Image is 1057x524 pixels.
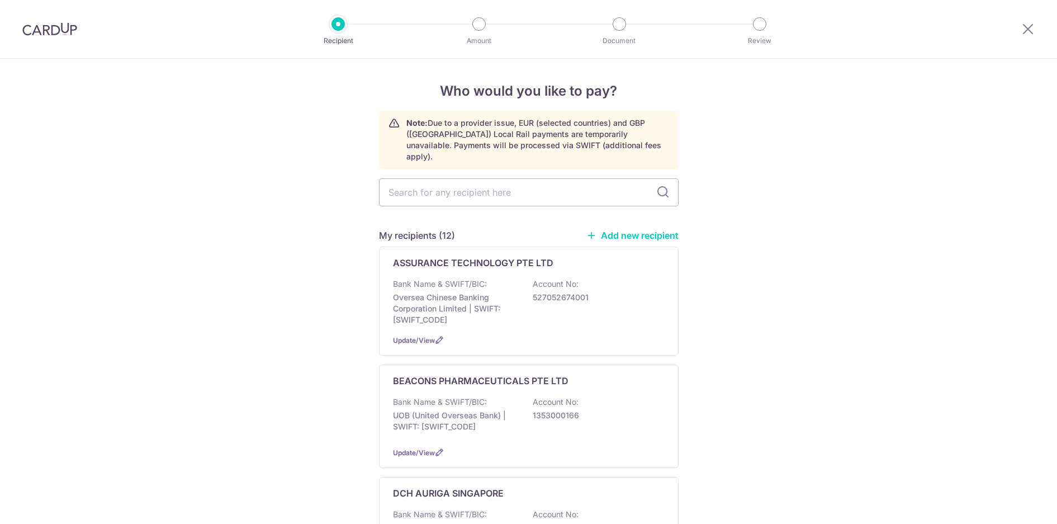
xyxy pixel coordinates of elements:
p: Account No: [533,278,579,290]
p: ASSURANCE TECHNOLOGY PTE LTD [393,256,553,270]
p: Recipient [297,35,380,46]
a: Update/View [393,336,435,344]
p: Oversea Chinese Banking Corporation Limited | SWIFT: [SWIFT_CODE] [393,292,518,325]
p: Amount [438,35,520,46]
p: 527052674001 [533,292,658,303]
a: Update/View [393,449,435,457]
p: UOB (United Overseas Bank) | SWIFT: [SWIFT_CODE] [393,410,518,432]
p: DCH AURIGA SINGAPORE [393,487,504,500]
iframe: Opens a widget where you can find more information [985,490,1046,518]
p: Bank Name & SWIFT/BIC: [393,396,487,408]
p: Review [718,35,801,46]
p: Document [578,35,661,46]
p: Bank Name & SWIFT/BIC: [393,509,487,520]
h4: Who would you like to pay? [379,81,679,101]
input: Search for any recipient here [379,178,679,206]
a: Add new recipient [586,230,679,241]
p: BEACONS PHARMACEUTICALS PTE LTD [393,374,568,388]
strong: Note: [406,118,428,128]
h5: My recipients (12) [379,229,455,242]
p: Due to a provider issue, EUR (selected countries) and GBP ([GEOGRAPHIC_DATA]) Local Rail payments... [406,117,669,162]
p: 1353000166 [533,410,658,421]
img: CardUp [22,22,77,36]
p: Account No: [533,396,579,408]
p: Account No: [533,509,579,520]
p: Bank Name & SWIFT/BIC: [393,278,487,290]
